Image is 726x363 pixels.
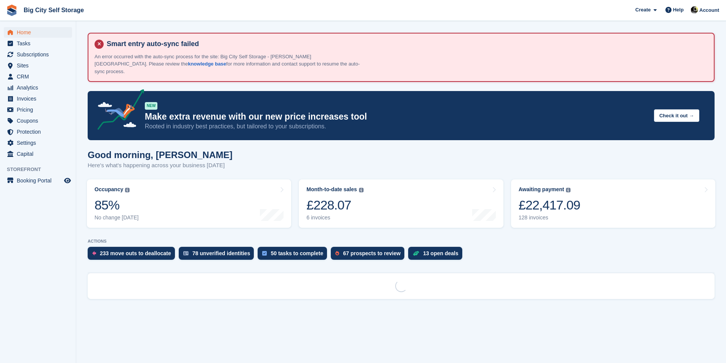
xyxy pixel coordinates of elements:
p: Here's what's happening across your business [DATE] [88,161,232,170]
span: Pricing [17,104,63,115]
img: deal-1b604bf984904fb50ccaf53a9ad4b4a5d6e5aea283cecdc64d6e3604feb123c2.svg [413,251,419,256]
span: Settings [17,138,63,148]
div: 78 unverified identities [192,250,250,256]
div: £228.07 [306,197,363,213]
span: Protection [17,126,63,137]
p: An error occurred with the auto-sync process for the site: Big City Self Storage - [PERSON_NAME][... [95,53,361,75]
div: 50 tasks to complete [271,250,323,256]
a: Preview store [63,176,72,185]
span: Sites [17,60,63,71]
a: menu [4,175,72,186]
img: icon-info-grey-7440780725fd019a000dd9b08b2336e03edf1995a4989e88bcd33f0948082b44.svg [566,188,571,192]
a: menu [4,60,72,71]
div: NEW [145,102,157,110]
div: 233 move outs to deallocate [100,250,171,256]
h4: Smart entry auto-sync failed [104,40,708,48]
a: menu [4,149,72,159]
div: £22,417.09 [519,197,580,213]
a: menu [4,138,72,148]
div: 128 invoices [519,214,580,221]
span: Analytics [17,82,63,93]
p: Rooted in industry best practices, but tailored to your subscriptions. [145,122,648,131]
span: Booking Portal [17,175,63,186]
a: menu [4,104,72,115]
a: menu [4,38,72,49]
a: 13 open deals [408,247,466,264]
button: Check it out → [654,109,699,122]
a: menu [4,49,72,60]
span: Home [17,27,63,38]
a: menu [4,93,72,104]
div: Occupancy [95,186,123,193]
a: menu [4,82,72,93]
div: 13 open deals [423,250,458,256]
a: 50 tasks to complete [258,247,331,264]
div: 67 prospects to review [343,250,401,256]
div: 6 invoices [306,214,363,221]
img: move_outs_to_deallocate_icon-f764333ba52eb49d3ac5e1228854f67142a1ed5810a6f6cc68b1a99e826820c5.svg [92,251,96,256]
span: Invoices [17,93,63,104]
a: menu [4,115,72,126]
img: icon-info-grey-7440780725fd019a000dd9b08b2336e03edf1995a4989e88bcd33f0948082b44.svg [359,188,364,192]
div: Month-to-date sales [306,186,357,193]
img: verify_identity-adf6edd0f0f0b5bbfe63781bf79b02c33cf7c696d77639b501bdc392416b5a36.svg [183,251,189,256]
img: stora-icon-8386f47178a22dfd0bd8f6a31ec36ba5ce8667c1dd55bd0f319d3a0aa187defe.svg [6,5,18,16]
h1: Good morning, [PERSON_NAME] [88,150,232,160]
span: Storefront [7,166,76,173]
a: Occupancy 85% No change [DATE] [87,179,291,228]
div: 85% [95,197,139,213]
a: Big City Self Storage [21,4,87,16]
img: price-adjustments-announcement-icon-8257ccfd72463d97f412b2fc003d46551f7dbcb40ab6d574587a9cd5c0d94... [91,89,144,133]
a: menu [4,27,72,38]
span: Account [699,6,719,14]
span: Help [673,6,684,14]
span: Capital [17,149,63,159]
img: icon-info-grey-7440780725fd019a000dd9b08b2336e03edf1995a4989e88bcd33f0948082b44.svg [125,188,130,192]
span: Subscriptions [17,49,63,60]
div: Awaiting payment [519,186,564,193]
span: CRM [17,71,63,82]
a: menu [4,71,72,82]
a: 78 unverified identities [179,247,258,264]
a: Awaiting payment £22,417.09 128 invoices [511,179,715,228]
span: Tasks [17,38,63,49]
img: Patrick Nevin [691,6,698,14]
a: knowledge base [188,61,226,67]
a: menu [4,126,72,137]
p: ACTIONS [88,239,715,244]
span: Create [635,6,651,14]
div: No change [DATE] [95,214,139,221]
a: Month-to-date sales £228.07 6 invoices [299,179,503,228]
a: 233 move outs to deallocate [88,247,179,264]
a: 67 prospects to review [331,247,408,264]
img: task-75834270c22a3079a89374b754ae025e5fb1db73e45f91037f5363f120a921f8.svg [262,251,267,256]
span: Coupons [17,115,63,126]
img: prospect-51fa495bee0391a8d652442698ab0144808aea92771e9ea1ae160a38d050c398.svg [335,251,339,256]
p: Make extra revenue with our new price increases tool [145,111,648,122]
